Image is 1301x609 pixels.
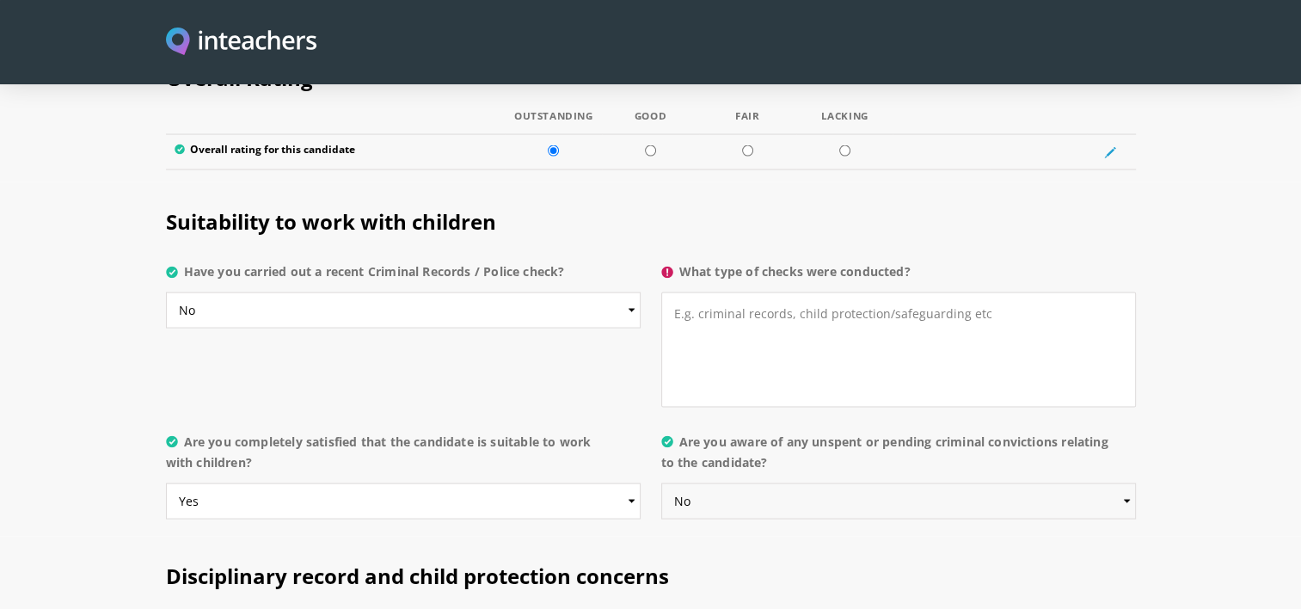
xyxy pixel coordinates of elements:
[602,111,699,135] th: Good
[661,432,1136,483] label: Are you aware of any unspent or pending criminal convictions relating to the candidate?
[166,28,317,58] a: Visit this site's homepage
[796,111,893,135] th: Lacking
[166,207,496,236] span: Suitability to work with children
[661,261,1136,292] label: What type of checks were conducted?
[175,144,497,161] label: Overall rating for this candidate
[166,432,641,483] label: Are you completely satisfied that the candidate is suitable to work with children?
[699,111,796,135] th: Fair
[166,28,317,58] img: Inteachers
[505,111,602,135] th: Outstanding
[166,562,669,590] span: Disciplinary record and child protection concerns
[166,261,641,292] label: Have you carried out a recent Criminal Records / Police check?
